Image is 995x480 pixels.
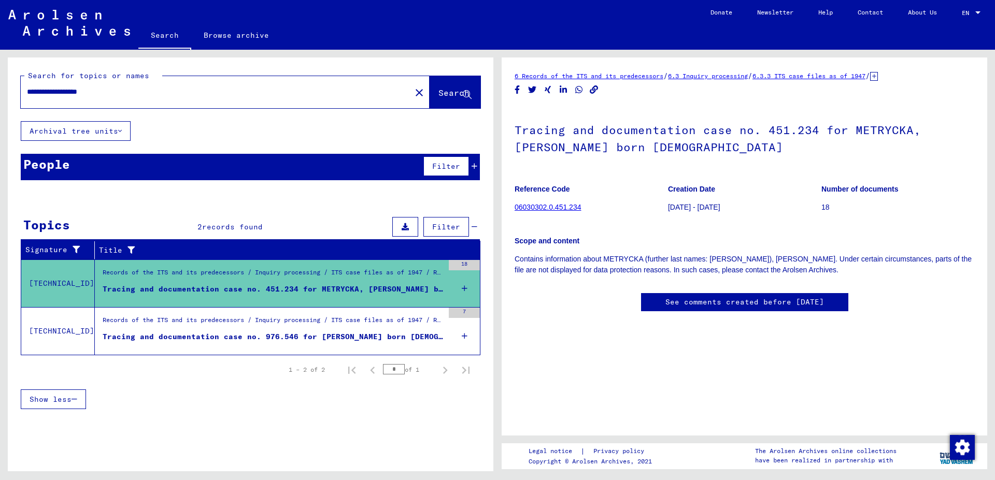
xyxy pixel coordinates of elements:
div: 18 [449,260,480,270]
span: EN [962,9,973,17]
p: Copyright © Arolsen Archives, 2021 [529,457,657,466]
span: / [663,71,668,80]
p: Contains information about METRYCKA (further last names: [PERSON_NAME]), [PERSON_NAME]. Under cer... [515,254,974,275]
td: [TECHNICAL_ID] [21,259,95,307]
div: Title [99,245,460,256]
span: records found [202,222,263,231]
div: Topics [23,215,70,234]
b: Creation Date [668,185,715,193]
button: Filter [423,217,469,237]
button: Show less [21,389,86,409]
a: Legal notice [529,446,580,457]
a: Browse archive [191,23,281,48]
b: Reference Code [515,185,570,193]
a: See comments created before [DATE] [665,297,824,308]
button: Share on LinkedIn [558,83,569,96]
img: yv_logo.png [937,443,976,469]
div: Records of the ITS and its predecessors / Inquiry processing / ITS case files as of 1947 / Reposi... [103,315,444,330]
button: Previous page [362,359,383,380]
button: Share on Facebook [512,83,523,96]
b: Number of documents [821,185,899,193]
a: 6 Records of the ITS and its predecessors [515,72,663,80]
button: Filter [423,156,469,176]
a: 6.3 Inquiry processing [668,72,748,80]
h1: Tracing and documentation case no. 451.234 for METRYCKA, [PERSON_NAME] born [DEMOGRAPHIC_DATA] [515,106,974,169]
div: People [23,155,70,173]
div: 7 [449,308,480,318]
button: First page [342,359,362,380]
div: Tracing and documentation case no. 976.546 for [PERSON_NAME] born [DEMOGRAPHIC_DATA] [103,331,444,342]
button: Clear [409,82,430,103]
button: Copy link [589,83,600,96]
img: Change consent [950,435,975,460]
td: [TECHNICAL_ID] [21,307,95,355]
p: The Arolsen Archives online collections [755,446,897,456]
div: 1 – 2 of 2 [289,365,325,374]
div: Title [99,242,470,258]
div: of 1 [383,365,435,374]
button: Share on Twitter [527,83,538,96]
a: Search [138,23,191,50]
button: Share on WhatsApp [574,83,585,96]
span: / [748,71,752,80]
p: 18 [821,202,974,213]
button: Last page [456,359,476,380]
div: Records of the ITS and its predecessors / Inquiry processing / ITS case files as of 1947 / Reposi... [103,268,444,282]
div: Change consent [949,434,974,459]
span: Filter [432,162,460,171]
span: Filter [432,222,460,231]
button: Archival tree units [21,121,131,141]
div: Signature [25,242,97,258]
div: Tracing and documentation case no. 451.234 for METRYCKA, [PERSON_NAME] born [DEMOGRAPHIC_DATA] [103,284,444,295]
img: Arolsen_neg.svg [8,10,130,36]
mat-icon: close [413,86,425,99]
p: [DATE] - [DATE] [668,202,821,213]
div: Signature [25,244,87,255]
a: 6.3.3 ITS case files as of 1947 [752,72,865,80]
p: have been realized in partnership with [755,456,897,465]
b: Scope and content [515,237,579,245]
span: 2 [197,222,202,231]
div: | [529,446,657,457]
mat-label: Search for topics or names [28,71,149,80]
button: Next page [435,359,456,380]
button: Share on Xing [543,83,553,96]
span: / [865,71,870,80]
span: Search [438,88,470,98]
span: Show less [30,395,72,404]
button: Search [430,76,480,108]
a: 06030302.0.451.234 [515,203,581,211]
a: Privacy policy [585,446,657,457]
